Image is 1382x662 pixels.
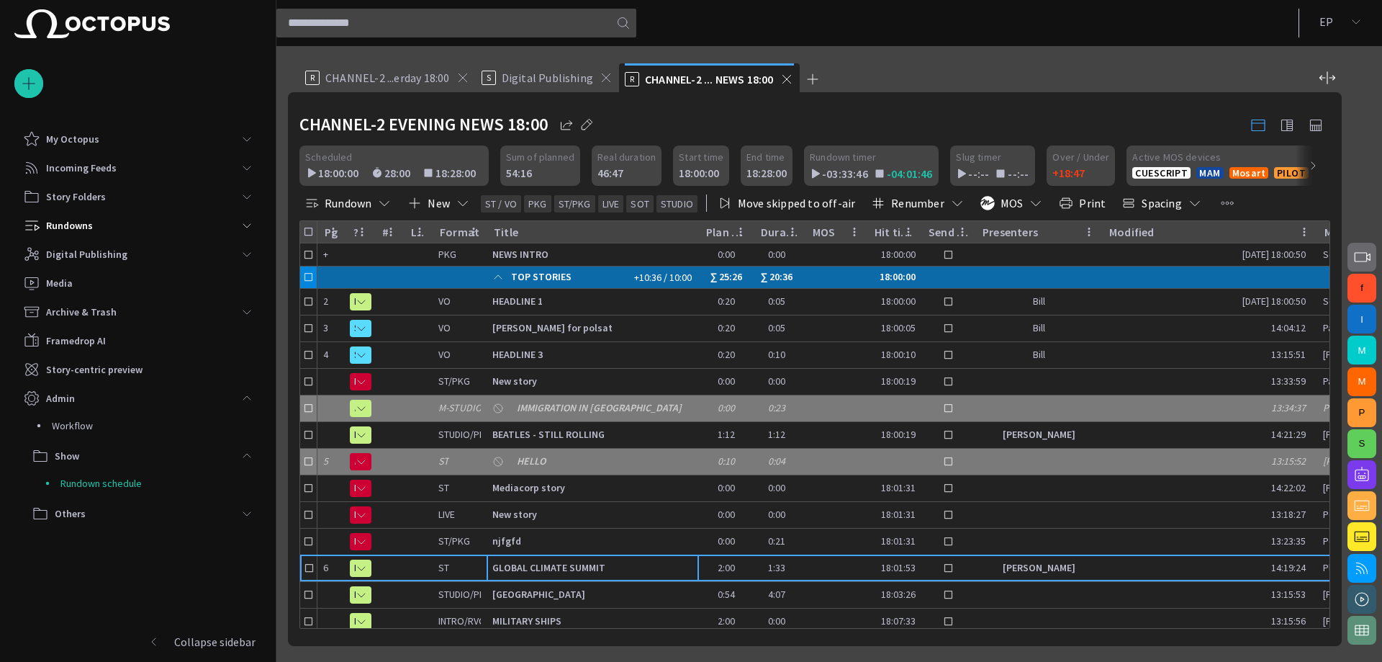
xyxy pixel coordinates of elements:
div: 0:54 [705,588,748,601]
div: Framedrop AI [14,326,261,355]
div: ST [438,455,449,468]
div: 13:15:52 [1271,455,1311,468]
div: 0:05 [768,321,791,335]
div: Duration [761,225,799,239]
div: 18:01:31 [873,508,916,522]
div: Format [440,225,479,239]
span: GLOBAL CLIMATE SUMMIT [492,561,693,575]
div: HEADLINE 3 [492,342,693,368]
div: Plan dur [706,225,747,239]
button: New [402,190,475,216]
p: Story-centric preview [46,362,143,377]
div: 0:00 [705,534,748,548]
p: Show [55,449,79,463]
div: 0:00 [705,401,748,415]
div: Mediacorp story [492,475,693,501]
button: N [350,475,371,501]
div: 0:00 [705,248,748,261]
div: LIVE [438,508,455,522]
p: Digital Publishing [46,247,127,261]
div: 13:18:27 [1271,508,1311,522]
button: Send to LiveU column menu [952,222,972,242]
div: 0:00 [705,375,748,388]
div: Media [14,269,261,298]
button: ST / VO [481,195,521,213]
span: HEADLINE 3 [492,348,693,362]
span: N [354,481,356,496]
div: New story [492,369,693,395]
button: R [350,395,371,421]
span: N [354,375,356,389]
span: New story [492,508,693,522]
button: Spacing [1116,190,1206,216]
div: 46:47 [597,164,623,182]
div: VO [438,295,451,308]
div: HEADLINE 1 [492,289,693,315]
span: R [354,428,356,442]
div: GLOBAL CLIMATE SUMMIT [492,555,693,581]
div: Bill [981,295,1096,308]
span: Slug timer [956,150,1001,164]
button: # column menu [381,222,401,242]
div: 0:20 [705,295,748,308]
div: Pg [325,225,338,239]
button: Plan dur column menu [731,222,751,242]
button: Mosart [1229,167,1269,179]
div: 18:28:00 [746,164,787,182]
div: 18:00:00 [873,295,916,308]
button: Move skipped to off-air [713,190,860,216]
div: 54:16 [506,164,532,182]
button: Print [1054,190,1111,216]
button: R [350,555,371,581]
div: + [323,248,340,261]
span: R [354,588,356,602]
div: 0:00 [768,481,791,495]
p: Collapse sidebar [174,633,256,650]
div: RCHANNEL-2 ... NEWS 18:00 [619,63,800,92]
div: Hit time [875,225,915,239]
div: ST [438,481,449,495]
h2: CHANNEL-2 EVENING NEWS 18:00 [299,115,548,135]
p: R [625,72,639,86]
div: Workflow [23,413,261,442]
div: IMMIGRATION IN ITALY [492,395,693,421]
button: M [1347,367,1376,396]
p: R [305,71,320,85]
ul: main menu [14,125,261,528]
div: 4 [323,348,340,362]
div: 5 [323,455,340,468]
div: 18:00:00 [873,267,916,288]
div: Lck [411,225,426,239]
div: Bill [981,321,1096,335]
div: 28:00 [384,164,417,182]
div: 13:33:59 [1271,375,1311,388]
div: 14:04:12 [1271,321,1311,335]
div: 3 [323,321,340,335]
div: Story-centric preview [14,355,261,384]
div: 18:00:10 [873,348,916,362]
div: 18:00:00 [318,164,366,182]
div: ST/PKG [438,534,470,548]
div: 0:10 [768,348,791,362]
button: R [350,582,371,608]
div: New story [492,502,693,528]
button: S [1347,429,1376,458]
div: 18:00:19 [873,375,916,388]
div: 1:12 [768,428,791,442]
button: PILOT [1274,167,1309,179]
button: MOS [975,190,1049,216]
span: CHANNEL-2 ... NEWS 18:00 [645,72,774,86]
button: S [350,342,371,368]
span: Over / Under [1052,150,1109,164]
div: BEATLES - STILL ROLLING [492,422,693,448]
p: Admin [46,391,75,406]
button: Renumber [866,190,970,216]
span: HELLO [517,455,693,468]
div: NEWS INTRO [492,243,693,266]
button: Pg column menu [323,222,343,242]
div: 13:15:53 [1271,588,1311,601]
span: [PERSON_NAME] for polsat [492,321,693,335]
button: N [350,369,371,395]
div: adam for polsat [492,316,693,341]
span: N [354,508,356,522]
